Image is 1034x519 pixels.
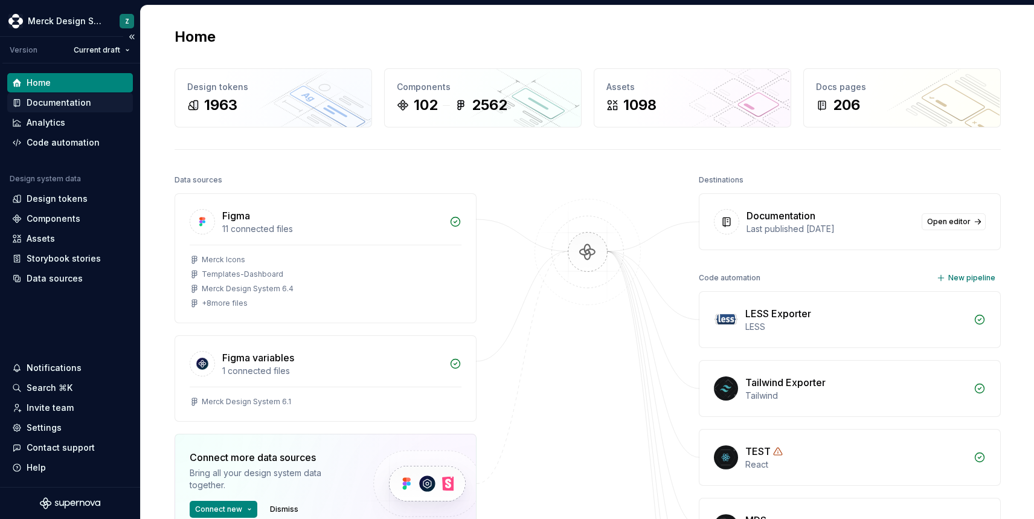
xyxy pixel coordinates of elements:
div: Merck Design System 6.4 [202,284,294,294]
div: Home [27,77,51,89]
div: Components [397,81,569,93]
div: Connect more data sources [190,450,353,465]
div: Help [27,462,46,474]
div: React [745,459,966,471]
div: Z [125,16,129,26]
div: Code automation [699,269,760,286]
button: Current draft [68,42,135,59]
a: Assets [7,229,133,248]
button: Collapse sidebar [123,28,140,45]
div: 1098 [623,95,657,115]
div: 206 [833,95,860,115]
button: Contact support [7,438,133,457]
div: Search ⌘K [27,382,72,394]
a: Design tokens [7,189,133,208]
div: TEST [745,444,771,459]
a: Documentation [7,93,133,112]
span: Connect new [195,504,242,514]
a: Data sources [7,269,133,288]
div: Last published [DATE] [747,223,914,235]
div: Storybook stories [27,253,101,265]
div: Figma variables [222,350,294,365]
a: Components1022562 [384,68,582,127]
div: 2562 [472,95,507,115]
div: Assets [27,233,55,245]
a: Figma variables1 connected filesMerck Design System 6.1 [175,335,477,422]
button: Dismiss [265,501,304,518]
button: Search ⌘K [7,378,133,398]
div: Design system data [10,174,81,184]
div: LESS Exporter [745,306,811,321]
img: 317a9594-9ec3-41ad-b59a-e557b98ff41d.png [8,14,23,28]
div: Templates-Dashboard [202,269,283,279]
div: 1963 [204,95,237,115]
div: Notifications [27,362,82,374]
div: Components [27,213,80,225]
button: New pipeline [933,269,1001,286]
a: Docs pages206 [803,68,1001,127]
span: Dismiss [270,504,298,514]
div: Data sources [175,172,222,189]
div: Settings [27,422,62,434]
span: Current draft [74,45,120,55]
div: Merck Design System [28,15,105,27]
div: 1 connected files [222,365,442,377]
div: Assets [606,81,779,93]
a: Components [7,209,133,228]
div: Design tokens [187,81,359,93]
div: + 8 more files [202,298,248,308]
span: Open editor [927,217,971,227]
h2: Home [175,27,216,47]
a: Settings [7,418,133,437]
button: Help [7,458,133,477]
div: Documentation [27,97,91,109]
div: Documentation [747,208,815,223]
a: Analytics [7,113,133,132]
a: Open editor [922,213,986,230]
div: Tailwind [745,390,966,402]
a: Assets1098 [594,68,791,127]
div: Version [10,45,37,55]
a: Code automation [7,133,133,152]
button: Connect new [190,501,257,518]
a: Invite team [7,398,133,417]
div: Contact support [27,442,95,454]
div: Docs pages [816,81,988,93]
div: Analytics [27,117,65,129]
div: Design tokens [27,193,88,205]
div: Tailwind Exporter [745,375,826,390]
div: Merck Icons [202,255,245,265]
div: Data sources [27,272,83,285]
button: Merck Design SystemZ [2,8,138,34]
div: Merck Design System 6.1 [202,397,291,407]
div: Bring all your design system data together. [190,467,353,491]
a: Design tokens1963 [175,68,372,127]
span: New pipeline [948,273,995,283]
a: Figma11 connected filesMerck IconsTemplates-DashboardMerck Design System 6.4+8more files [175,193,477,323]
div: Figma [222,208,250,223]
div: Destinations [699,172,743,189]
div: 102 [414,95,438,115]
div: 11 connected files [222,223,442,235]
div: Invite team [27,402,74,414]
a: Storybook stories [7,249,133,268]
button: Notifications [7,358,133,378]
a: Home [7,73,133,92]
svg: Supernova Logo [40,497,100,509]
div: Code automation [27,137,100,149]
div: LESS [745,321,966,333]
